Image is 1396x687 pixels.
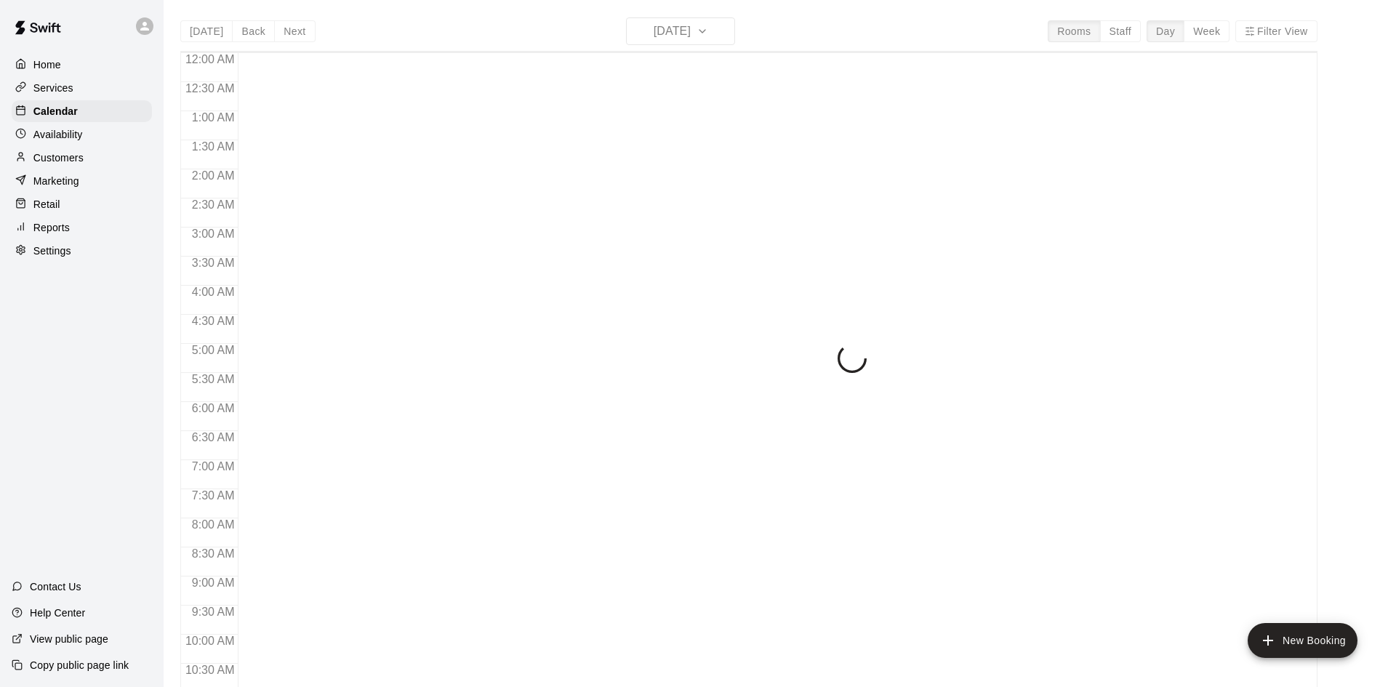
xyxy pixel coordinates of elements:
[188,431,238,443] span: 6:30 AM
[182,664,238,676] span: 10:30 AM
[30,658,129,672] p: Copy public page link
[12,124,152,145] a: Availability
[33,174,79,188] p: Marketing
[188,228,238,240] span: 3:00 AM
[188,315,238,327] span: 4:30 AM
[12,217,152,238] a: Reports
[188,460,238,473] span: 7:00 AM
[33,81,73,95] p: Services
[188,606,238,618] span: 9:30 AM
[188,576,238,589] span: 9:00 AM
[30,579,81,594] p: Contact Us
[12,147,152,169] a: Customers
[188,489,238,502] span: 7:30 AM
[188,111,238,124] span: 1:00 AM
[188,140,238,153] span: 1:30 AM
[12,240,152,262] a: Settings
[12,170,152,192] a: Marketing
[12,77,152,99] a: Services
[188,547,238,560] span: 8:30 AM
[182,635,238,647] span: 10:00 AM
[188,198,238,211] span: 2:30 AM
[12,193,152,215] a: Retail
[33,104,78,118] p: Calendar
[33,57,61,72] p: Home
[188,169,238,182] span: 2:00 AM
[188,286,238,298] span: 4:00 AM
[12,100,152,122] a: Calendar
[1248,623,1357,658] button: add
[188,402,238,414] span: 6:00 AM
[188,373,238,385] span: 5:30 AM
[33,150,84,165] p: Customers
[188,257,238,269] span: 3:30 AM
[33,127,83,142] p: Availability
[12,54,152,76] a: Home
[182,53,238,65] span: 12:00 AM
[30,606,85,620] p: Help Center
[33,197,60,212] p: Retail
[33,244,71,258] p: Settings
[182,82,238,95] span: 12:30 AM
[188,518,238,531] span: 8:00 AM
[188,344,238,356] span: 5:00 AM
[33,220,70,235] p: Reports
[30,632,108,646] p: View public page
